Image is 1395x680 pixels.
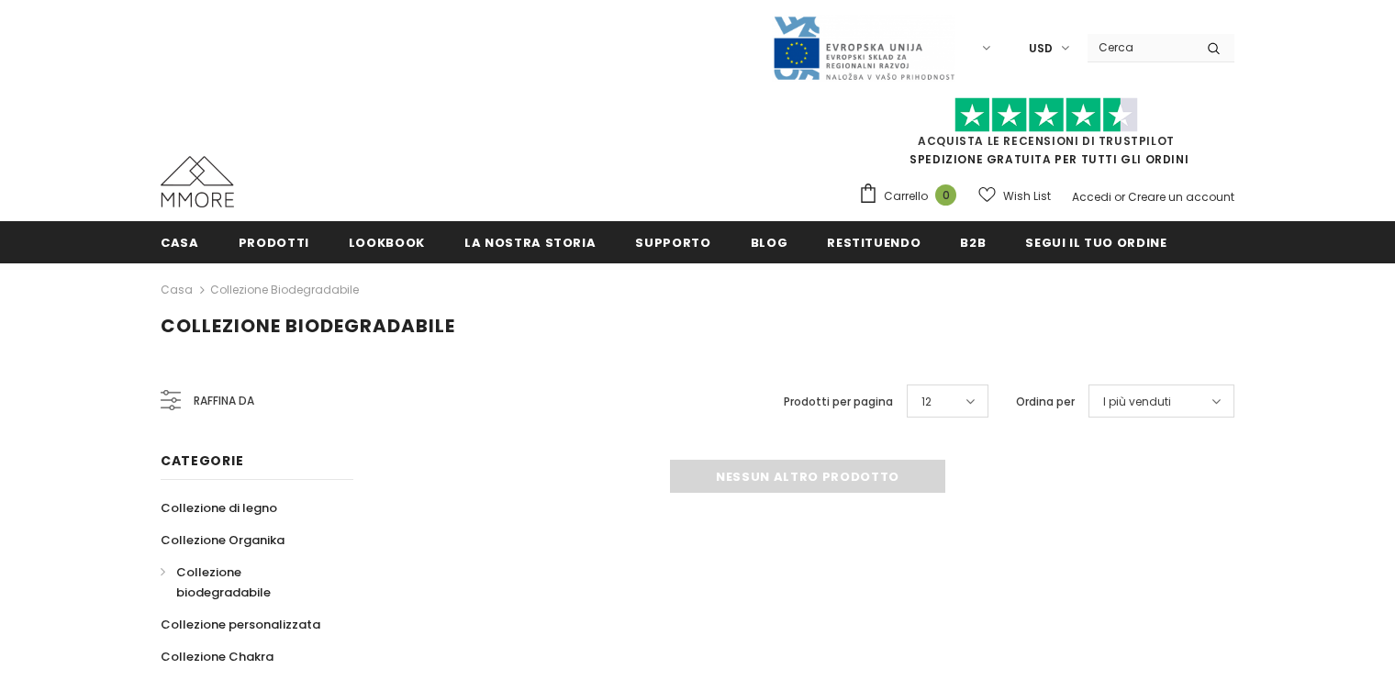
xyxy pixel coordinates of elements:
[918,133,1175,149] a: Acquista le recensioni di TrustPilot
[349,221,425,262] a: Lookbook
[858,106,1234,167] span: SPEDIZIONE GRATUITA PER TUTTI GLI ORDINI
[1103,393,1171,411] span: I più venduti
[161,156,234,207] img: Casi MMORE
[954,97,1138,133] img: Fidati di Pilot Stars
[827,234,921,251] span: Restituendo
[1128,189,1234,205] a: Creare un account
[161,616,320,633] span: Collezione personalizzata
[349,234,425,251] span: Lookbook
[935,184,956,206] span: 0
[1088,34,1193,61] input: Search Site
[1029,39,1053,58] span: USD
[464,221,596,262] a: La nostra storia
[161,531,285,549] span: Collezione Organika
[161,641,273,673] a: Collezione Chakra
[978,180,1051,212] a: Wish List
[960,234,986,251] span: B2B
[176,563,271,601] span: Collezione biodegradabile
[884,187,928,206] span: Carrello
[921,393,932,411] span: 12
[161,608,320,641] a: Collezione personalizzata
[960,221,986,262] a: B2B
[635,234,710,251] span: supporto
[1025,221,1166,262] a: Segui il tuo ordine
[161,313,455,339] span: Collezione biodegradabile
[161,234,199,251] span: Casa
[161,524,285,556] a: Collezione Organika
[464,234,596,251] span: La nostra storia
[161,279,193,301] a: Casa
[1114,189,1125,205] span: or
[751,221,788,262] a: Blog
[1072,189,1111,205] a: Accedi
[161,648,273,665] span: Collezione Chakra
[1025,234,1166,251] span: Segui il tuo ordine
[772,15,955,82] img: Javni Razpis
[239,234,309,251] span: Prodotti
[161,556,333,608] a: Collezione biodegradabile
[772,39,955,55] a: Javni Razpis
[858,183,965,210] a: Carrello 0
[751,234,788,251] span: Blog
[635,221,710,262] a: supporto
[1016,393,1075,411] label: Ordina per
[210,282,359,297] a: Collezione biodegradabile
[827,221,921,262] a: Restituendo
[161,499,277,517] span: Collezione di legno
[239,221,309,262] a: Prodotti
[161,451,243,470] span: Categorie
[161,492,277,524] a: Collezione di legno
[1003,187,1051,206] span: Wish List
[194,391,254,411] span: Raffina da
[161,221,199,262] a: Casa
[784,393,893,411] label: Prodotti per pagina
